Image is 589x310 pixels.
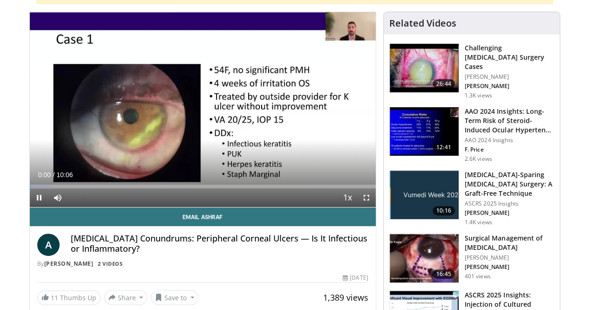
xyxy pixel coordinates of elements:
[30,185,376,188] div: Progress Bar
[465,170,554,198] h3: [MEDICAL_DATA]-Sparing [MEDICAL_DATA] Surgery: A Graft-Free Technique
[37,290,101,305] a: 11 Thumbs Up
[465,73,554,81] p: [PERSON_NAME]
[56,171,73,179] span: 10:06
[38,171,51,179] span: 0:00
[390,234,459,282] img: 7b07ef4f-7000-4ba4-89ad-39d958bbfcae.150x105_q85_crop-smart_upscale.jpg
[465,83,554,90] p: [PERSON_NAME]
[390,171,459,219] img: e2db3364-8554-489a-9e60-297bee4c90d2.jpg.150x105_q85_crop-smart_upscale.jpg
[389,170,554,226] a: 10:16 [MEDICAL_DATA]-Sparing [MEDICAL_DATA] Surgery: A Graft-Free Technique ASCRS 2025 Insights [...
[95,260,126,268] a: 2 Videos
[465,146,554,153] p: F. Price
[30,207,376,226] a: Email Ashraf
[390,44,459,92] img: 05a6f048-9eed-46a7-93e1-844e43fc910c.150x105_q85_crop-smart_upscale.jpg
[465,137,554,144] p: AAO 2024 Insights
[390,107,459,156] img: d1bebadf-5ef8-4c82-bd02-47cdd9740fa5.150x105_q85_crop-smart_upscale.jpg
[343,274,368,282] div: [DATE]
[151,290,198,305] button: Save to
[465,155,492,163] p: 2.6K views
[465,219,492,226] p: 1.4K views
[465,209,554,217] p: [PERSON_NAME]
[48,188,67,207] button: Mute
[104,290,148,305] button: Share
[30,188,48,207] button: Pause
[51,293,58,302] span: 11
[465,263,554,271] p: [PERSON_NAME]
[53,171,55,179] span: /
[357,188,376,207] button: Fullscreen
[465,200,554,207] p: ASCRS 2025 Insights
[389,18,456,29] h4: Related Videos
[30,12,376,207] video-js: Video Player
[465,92,492,99] p: 1.3K views
[71,234,368,254] h4: [MEDICAL_DATA] Conundrums: Peripheral Corneal Ulcers — Is It Infectious or Inflammatory?
[465,254,554,262] p: [PERSON_NAME]
[465,43,554,71] h3: Challenging [MEDICAL_DATA] Surgery Cases
[323,292,368,303] span: 1,389 views
[465,273,491,280] p: 401 views
[465,107,554,135] h3: AAO 2024 Insights: Long-Term Risk of Steroid-Induced Ocular Hyperten…
[389,43,554,99] a: 26:44 Challenging [MEDICAL_DATA] Surgery Cases [PERSON_NAME] [PERSON_NAME] 1.3K views
[37,260,368,268] div: By
[433,79,455,89] span: 26:44
[433,206,455,215] span: 10:16
[389,107,554,163] a: 12:41 AAO 2024 Insights: Long-Term Risk of Steroid-Induced Ocular Hyperten… AAO 2024 Insights F. ...
[37,234,60,256] a: A
[44,260,94,268] a: [PERSON_NAME]
[433,143,455,152] span: 12:41
[465,234,554,252] h3: Surgical Management of [MEDICAL_DATA]
[433,269,455,279] span: 16:45
[389,234,554,283] a: 16:45 Surgical Management of [MEDICAL_DATA] [PERSON_NAME] [PERSON_NAME] 401 views
[339,188,357,207] button: Playback Rate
